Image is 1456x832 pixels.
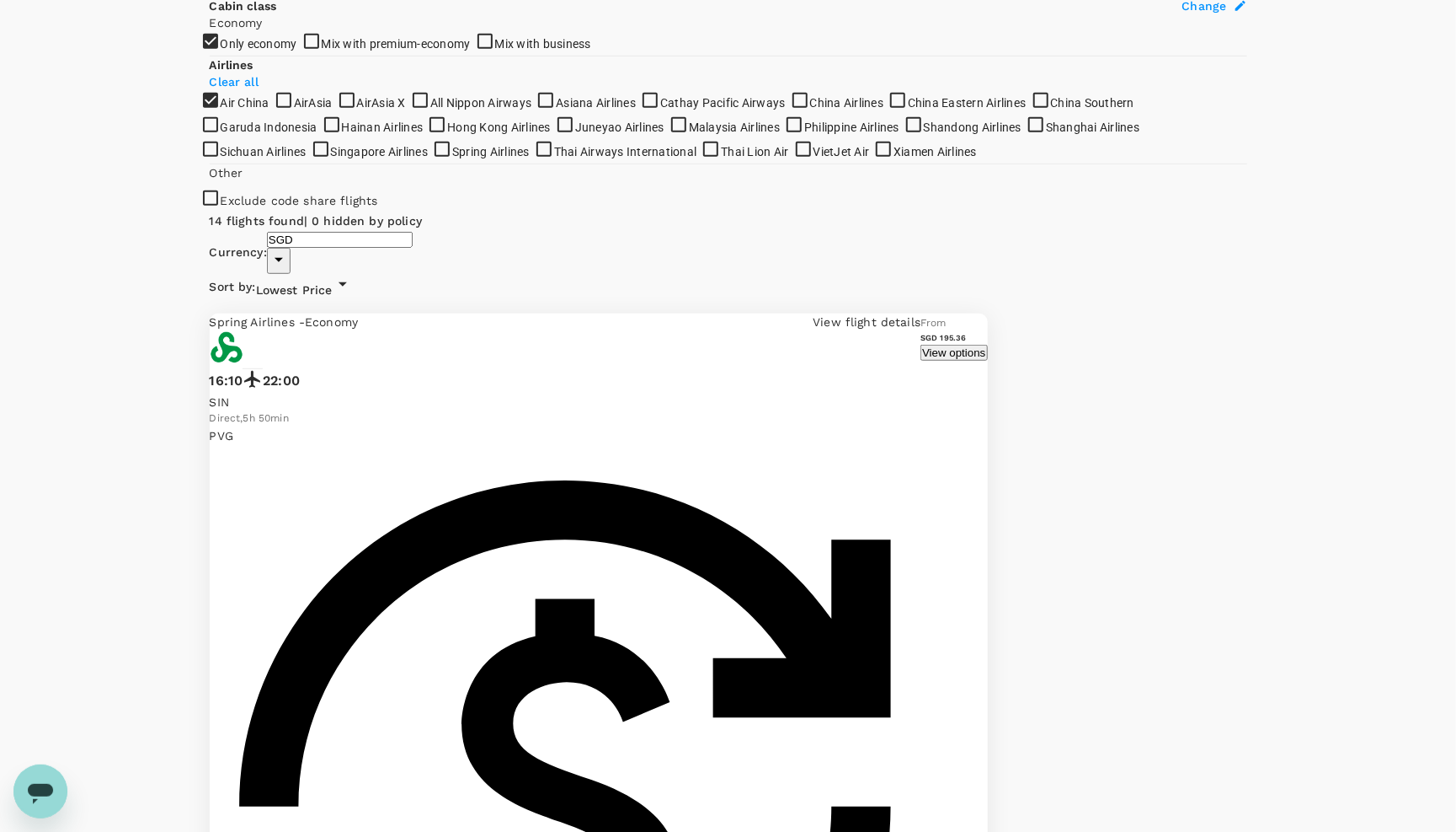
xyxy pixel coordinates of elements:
p: 16:10 [210,371,243,391]
p: SIN [210,394,921,411]
p: PVG [210,427,921,444]
p: 22:00 [263,371,300,391]
div: Direct , 5h 50min [210,411,921,427]
iframe: Button to launch messaging window [13,765,67,819]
